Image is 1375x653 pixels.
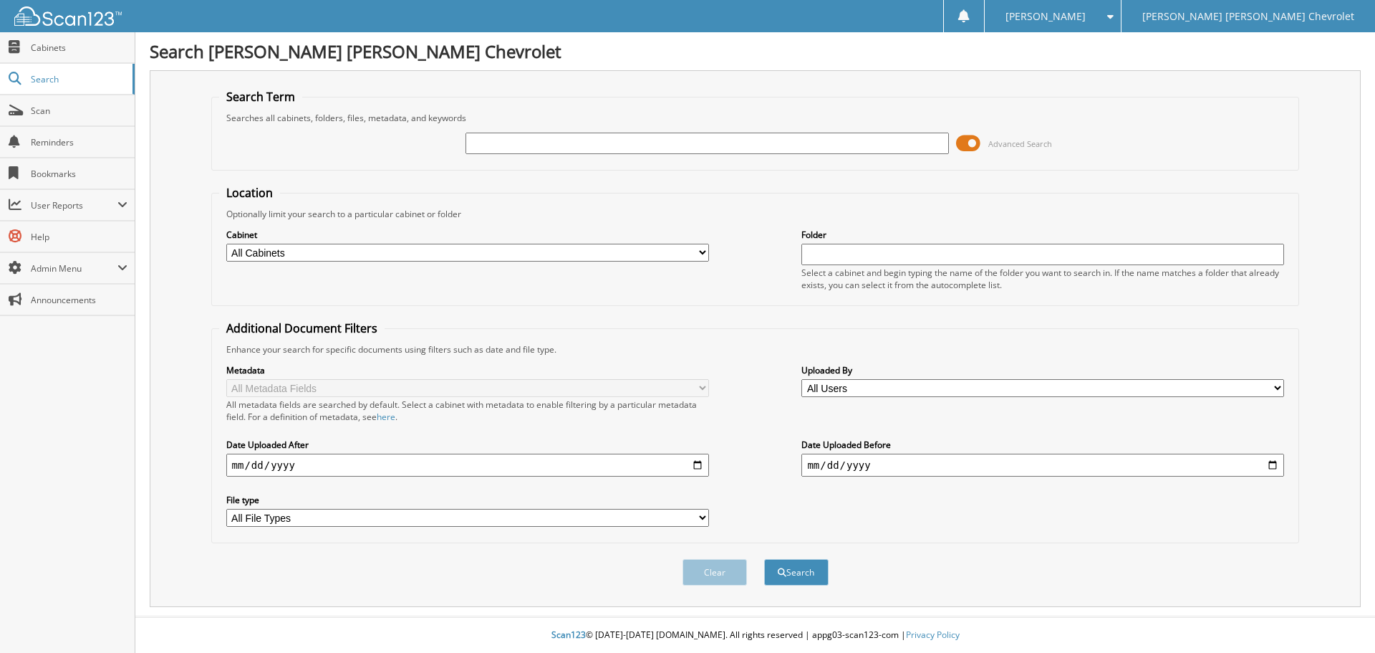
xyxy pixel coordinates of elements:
[801,229,1284,241] label: Folder
[226,364,709,376] label: Metadata
[801,267,1284,291] div: Select a cabinet and begin typing the name of the folder you want to search in. If the name match...
[31,136,127,148] span: Reminders
[31,73,125,85] span: Search
[226,229,709,241] label: Cabinet
[988,138,1052,149] span: Advanced Search
[226,494,709,506] label: File type
[219,185,280,201] legend: Location
[801,364,1284,376] label: Uploaded By
[31,199,117,211] span: User Reports
[31,294,127,306] span: Announcements
[551,629,586,641] span: Scan123
[682,559,747,586] button: Clear
[14,6,122,26] img: scan123-logo-white.svg
[219,208,1292,220] div: Optionally limit your search to a particular cabinet or folder
[135,618,1375,653] div: © [DATE]-[DATE] [DOMAIN_NAME]. All rights reserved | appg03-scan123-com |
[31,168,127,180] span: Bookmarks
[31,105,127,117] span: Scan
[219,112,1292,124] div: Searches all cabinets, folders, files, metadata, and keywords
[377,411,395,423] a: here
[801,439,1284,451] label: Date Uploaded Before
[226,399,709,423] div: All metadata fields are searched by default. Select a cabinet with metadata to enable filtering b...
[219,320,385,336] legend: Additional Document Filters
[226,439,709,451] label: Date Uploaded After
[219,89,302,105] legend: Search Term
[31,262,117,275] span: Admin Menu
[219,343,1292,356] div: Enhance your search for specific documents using filters such as date and file type.
[31,231,127,243] span: Help
[1142,12,1354,21] span: [PERSON_NAME] [PERSON_NAME] Chevrolet
[226,454,709,477] input: start
[764,559,829,586] button: Search
[150,39,1361,63] h1: Search [PERSON_NAME] [PERSON_NAME] Chevrolet
[1005,12,1086,21] span: [PERSON_NAME]
[906,629,960,641] a: Privacy Policy
[31,42,127,54] span: Cabinets
[801,454,1284,477] input: end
